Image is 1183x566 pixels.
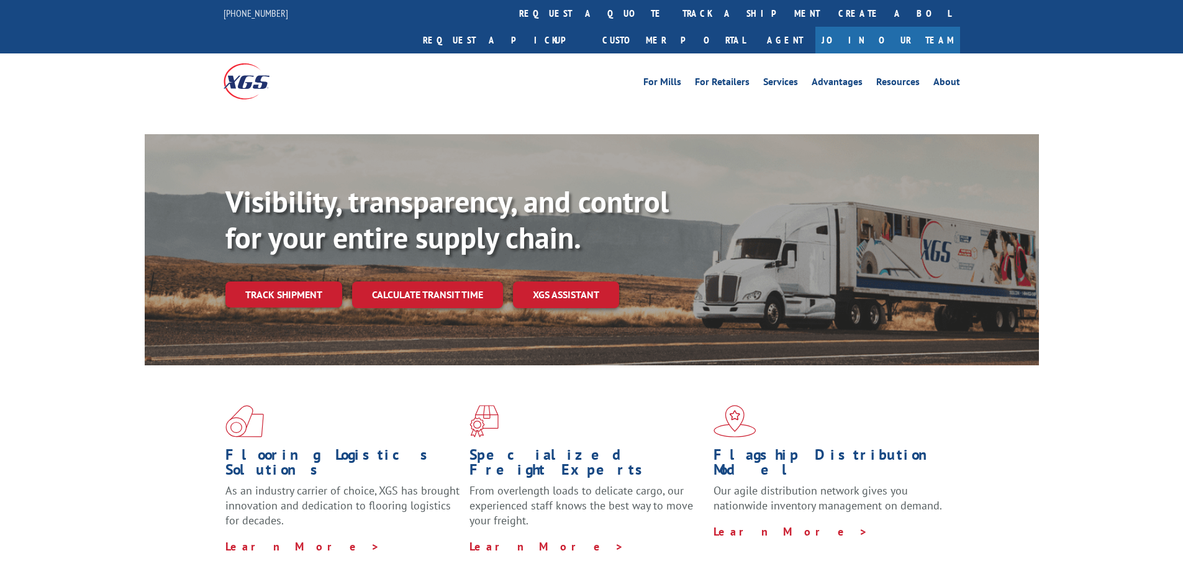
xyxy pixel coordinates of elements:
[933,77,960,91] a: About
[225,182,669,257] b: Visibility, transparency, and control for your entire supply chain.
[714,483,942,513] span: Our agile distribution network gives you nationwide inventory management on demand.
[815,27,960,53] a: Join Our Team
[643,77,681,91] a: For Mills
[225,539,380,554] a: Learn More >
[714,447,948,483] h1: Flagship Distribution Model
[225,447,460,483] h1: Flooring Logistics Solutions
[225,281,342,308] a: Track shipment
[352,281,503,308] a: Calculate transit time
[469,539,624,554] a: Learn More >
[714,524,868,539] a: Learn More >
[513,281,619,308] a: XGS ASSISTANT
[695,77,750,91] a: For Retailers
[225,405,264,437] img: xgs-icon-total-supply-chain-intelligence-red
[469,483,704,539] p: From overlength loads to delicate cargo, our experienced staff knows the best way to move your fr...
[225,483,460,527] span: As an industry carrier of choice, XGS has brought innovation and dedication to flooring logistics...
[763,77,798,91] a: Services
[414,27,593,53] a: Request a pickup
[755,27,815,53] a: Agent
[714,405,756,437] img: xgs-icon-flagship-distribution-model-red
[593,27,755,53] a: Customer Portal
[812,77,863,91] a: Advantages
[876,77,920,91] a: Resources
[469,405,499,437] img: xgs-icon-focused-on-flooring-red
[469,447,704,483] h1: Specialized Freight Experts
[224,7,288,19] a: [PHONE_NUMBER]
